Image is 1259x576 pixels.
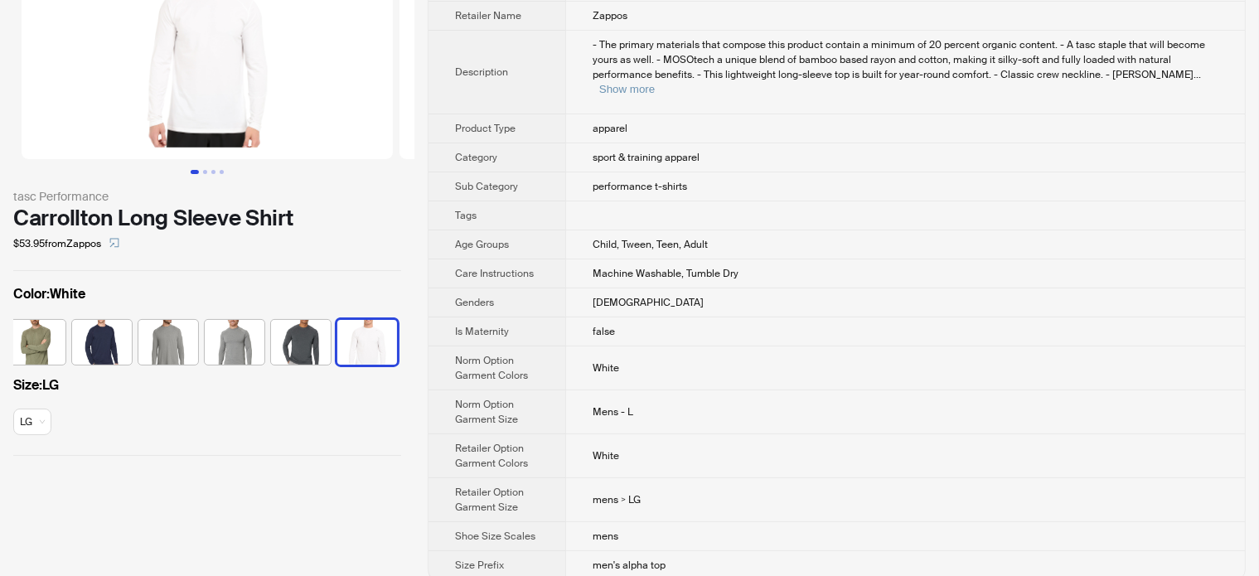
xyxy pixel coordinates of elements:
span: mens > LG [593,493,641,506]
span: Retailer Option Garment Size [455,486,524,514]
span: men's alpha top [593,559,666,572]
span: mens [593,530,618,543]
span: White [593,449,619,462]
span: Size Prefix [455,559,504,572]
span: Shoe Size Scales [455,530,535,543]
